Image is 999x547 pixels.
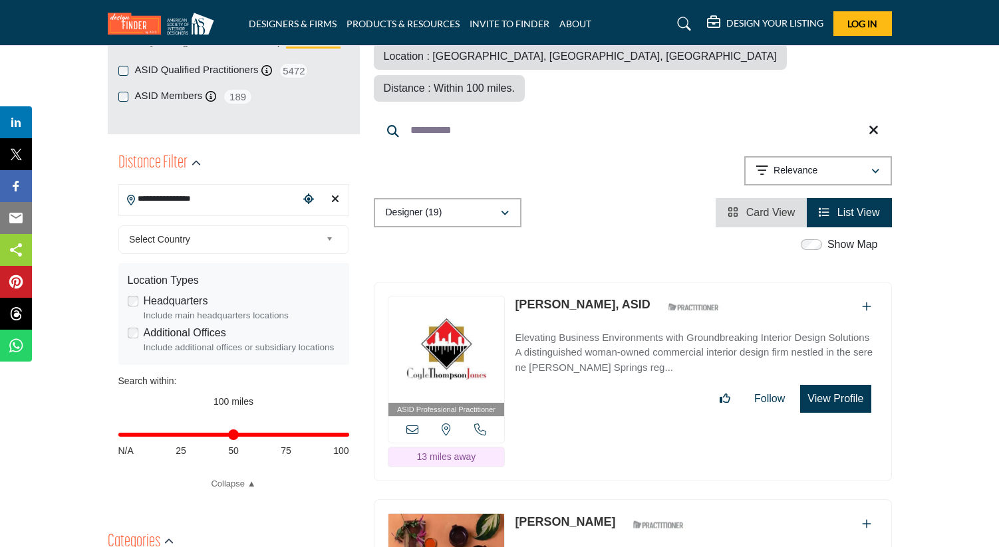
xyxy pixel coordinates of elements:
div: Search within: [118,374,349,388]
a: Elevating Business Environments with Groundbreaking Interior Design Solutions A distinguished wom... [515,322,877,376]
a: ABOUT [559,18,591,29]
label: Headquarters [144,293,208,309]
div: Location Types [128,273,340,288]
span: Card View [746,207,795,218]
span: ASID Professional Practitioner [397,404,496,415]
label: ASID Qualified Practitioners [135,62,259,78]
span: N/A [118,444,134,458]
div: Clear search location [325,185,345,214]
img: ASID Qualified Practitioners Badge Icon [663,299,723,316]
label: ASID Members [135,88,203,104]
a: Search [664,13,700,35]
label: Show Map [827,237,878,253]
span: Location : [GEOGRAPHIC_DATA], [GEOGRAPHIC_DATA], [GEOGRAPHIC_DATA] [384,51,777,62]
span: Distance : Within 100 miles. [384,82,515,94]
li: Card View [716,198,807,227]
span: 189 [223,88,253,105]
a: [PERSON_NAME] [515,515,615,528]
span: 5472 [279,62,309,79]
button: View Profile [800,385,871,413]
p: Sara Barron [515,513,615,531]
label: Additional Offices [144,325,226,341]
a: [PERSON_NAME], ASID [515,298,650,311]
input: Search Location [119,186,299,212]
input: ASID Members checkbox [118,92,128,102]
span: 13 miles away [417,451,476,462]
a: Add To List [862,518,871,530]
span: List View [837,207,880,218]
span: Select Country [129,231,321,247]
p: Relevance [774,164,817,177]
input: ASID Qualified Practitioners checkbox [118,66,128,76]
a: Learn more [286,36,341,47]
a: ASID Professional Practitioner [388,296,505,417]
a: PRODUCTS & RESOURCES [347,18,460,29]
a: View List [819,207,879,218]
button: Like listing [711,385,739,412]
h2: Distance Filter [118,152,188,175]
button: Relevance [744,156,892,185]
p: Patricia Jones, ASID [515,296,650,314]
li: List View [807,198,891,227]
a: Collapse ▲ [118,477,349,491]
img: Patricia Jones, ASID [388,296,505,403]
div: DESIGN YOUR LISTING [707,16,823,32]
input: Search Keyword [374,114,892,146]
span: Log In [847,18,877,29]
span: 50 [228,444,239,458]
h5: DESIGN YOUR LISTING [726,17,823,29]
a: DESIGNERS & FIRMS [249,18,337,29]
img: Site Logo [108,13,221,35]
p: Elevating Business Environments with Groundbreaking Interior Design Solutions A distinguished wom... [515,330,877,376]
div: Choose your current location [299,185,319,214]
button: Designer (19) [374,198,521,227]
span: 25 [176,444,186,458]
div: Include main headquarters locations [144,309,340,322]
a: Add To List [862,301,871,312]
a: View Card [728,207,795,218]
span: 75 [281,444,291,458]
button: Log In [833,11,892,36]
div: Include additional offices or subsidiary locations [144,341,340,354]
button: Follow [746,385,793,412]
p: Designer (19) [386,206,442,219]
span: 100 miles [214,396,253,407]
a: INVITE TO FINDER [470,18,549,29]
span: 100 [333,444,349,458]
img: ASID Qualified Practitioners Badge Icon [628,516,688,533]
